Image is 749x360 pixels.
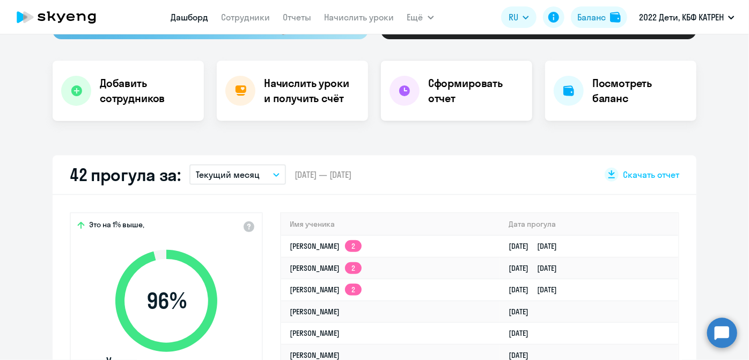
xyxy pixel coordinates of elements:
[501,6,537,28] button: RU
[509,350,537,360] a: [DATE]
[509,328,537,338] a: [DATE]
[610,12,621,23] img: balance
[428,76,524,106] h4: Сформировать отчет
[264,76,357,106] h4: Начислить уроки и получить счёт
[571,6,627,28] button: Балансbalance
[70,164,181,185] h2: 42 прогула за:
[509,241,566,251] a: [DATE][DATE]
[509,307,537,316] a: [DATE]
[407,11,423,24] span: Ещё
[283,12,312,23] a: Отчеты
[634,4,740,30] button: 2022 Дети, КБФ КАТРЕН
[325,12,394,23] a: Начислить уроки
[509,263,566,273] a: [DATE][DATE]
[290,263,362,273] a: [PERSON_NAME]2
[290,307,340,316] a: [PERSON_NAME]
[196,168,260,181] p: Текущий месяц
[509,11,518,24] span: RU
[577,11,606,24] div: Баланс
[345,240,362,252] app-skyeng-badge: 2
[345,262,362,274] app-skyeng-badge: 2
[89,220,144,233] span: Это на 1% выше,
[592,76,688,106] h4: Посмотреть баланс
[100,76,195,106] h4: Добавить сотрудников
[171,12,209,23] a: Дашборд
[189,164,286,185] button: Текущий месяц
[222,12,270,23] a: Сотрудники
[290,328,340,338] a: [PERSON_NAME]
[509,285,566,294] a: [DATE][DATE]
[295,169,351,181] span: [DATE] — [DATE]
[639,11,724,24] p: 2022 Дети, КБФ КАТРЕН
[290,285,362,294] a: [PERSON_NAME]2
[290,241,362,251] a: [PERSON_NAME]2
[290,350,340,360] a: [PERSON_NAME]
[407,6,434,28] button: Ещё
[105,288,228,314] span: 96 %
[281,213,500,235] th: Имя ученика
[500,213,678,235] th: Дата прогула
[345,284,362,296] app-skyeng-badge: 2
[623,169,679,181] span: Скачать отчет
